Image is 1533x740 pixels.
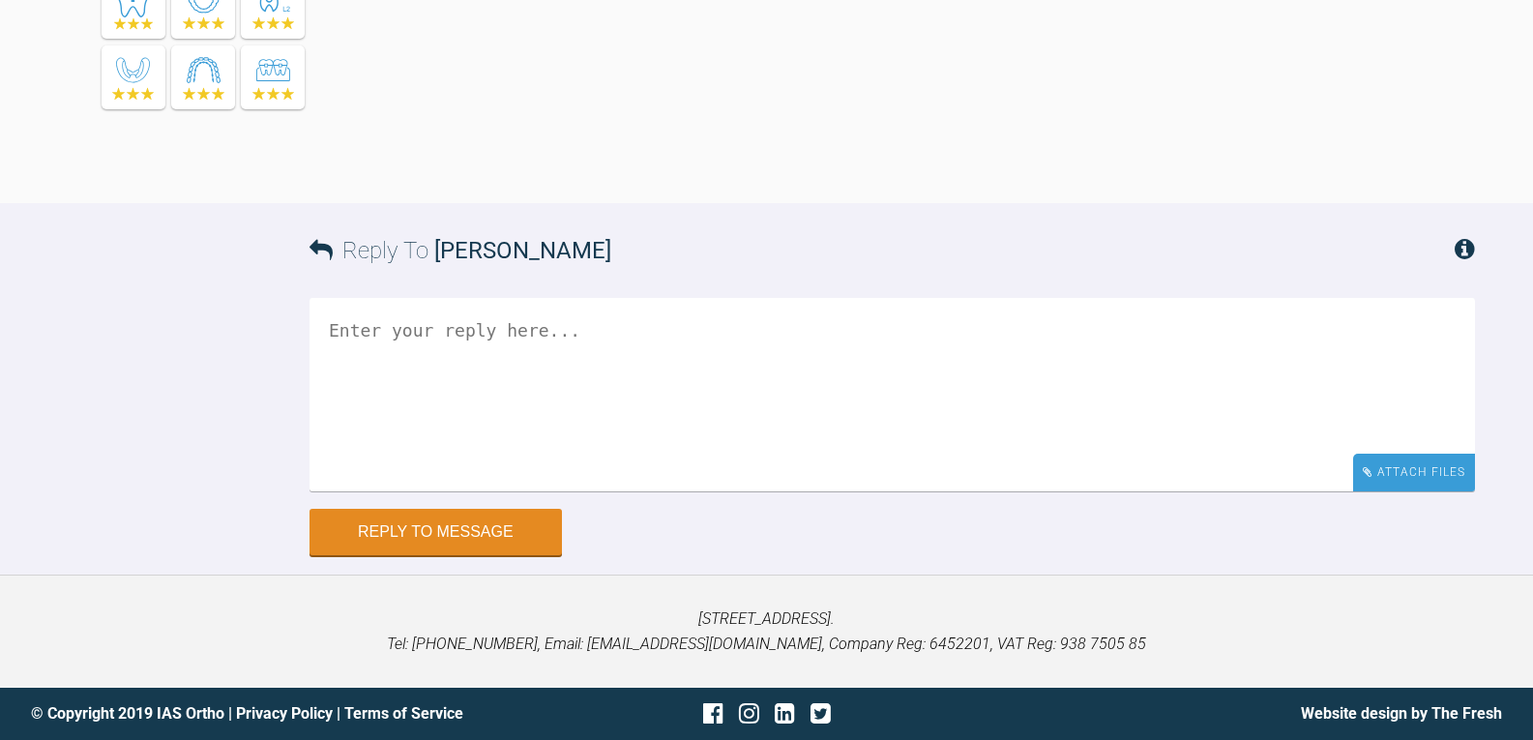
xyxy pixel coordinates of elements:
h3: Reply To [310,232,611,269]
a: Privacy Policy [236,704,333,723]
button: Reply to Message [310,509,562,555]
div: Attach Files [1353,454,1475,491]
a: Website design by The Fresh [1301,704,1502,723]
p: [STREET_ADDRESS]. Tel: [PHONE_NUMBER], Email: [EMAIL_ADDRESS][DOMAIN_NAME], Company Reg: 6452201,... [31,607,1502,656]
div: © Copyright 2019 IAS Ortho | | [31,701,521,726]
a: Terms of Service [344,704,463,723]
span: [PERSON_NAME] [434,237,611,264]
